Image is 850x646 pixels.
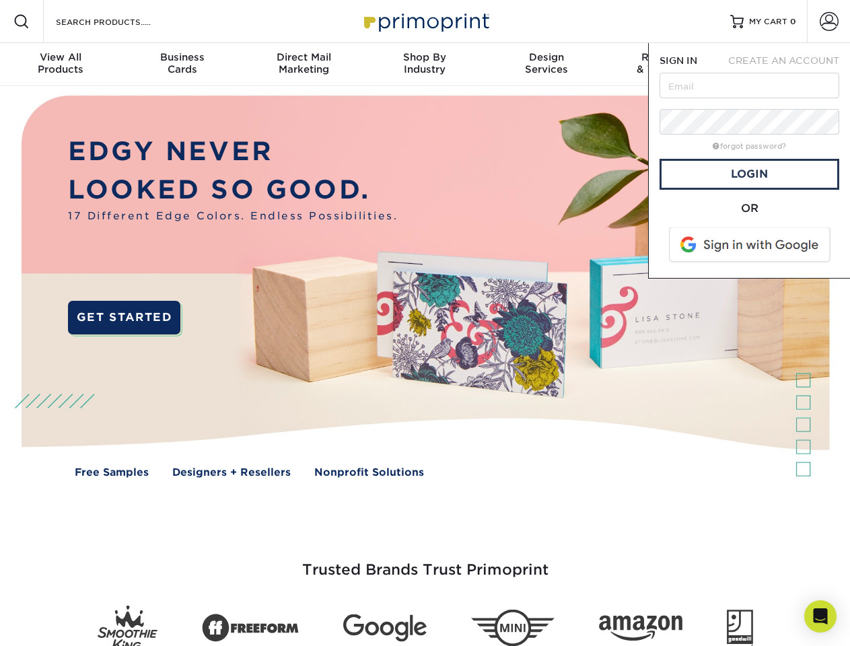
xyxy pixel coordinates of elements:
span: Shop By [364,51,485,63]
span: Business [121,51,242,63]
a: Login [660,159,839,190]
span: MY CART [749,16,787,28]
p: EDGY NEVER [68,133,398,171]
div: Industry [364,51,485,75]
span: Design [486,51,607,63]
span: CREATE AN ACCOUNT [728,55,839,66]
a: Resources& Templates [607,43,728,86]
span: Resources [607,51,728,63]
div: & Templates [607,51,728,75]
div: Cards [121,51,242,75]
div: Services [486,51,607,75]
img: Goodwill [727,610,753,646]
div: Open Intercom Messenger [804,600,837,633]
img: Primoprint [358,7,493,36]
a: BusinessCards [121,43,242,86]
span: 17 Different Edge Colors. Endless Possibilities. [68,209,398,224]
div: OR [660,201,839,217]
iframe: Google Customer Reviews [3,605,114,641]
div: Marketing [243,51,364,75]
a: Direct MailMarketing [243,43,364,86]
span: SIGN IN [660,55,697,66]
span: Direct Mail [243,51,364,63]
a: Nonprofit Solutions [314,465,424,480]
a: forgot password? [713,142,786,151]
a: GET STARTED [68,301,180,334]
span: 0 [790,17,796,26]
a: Shop ByIndustry [364,43,485,86]
img: Google [343,614,427,642]
a: DesignServices [486,43,607,86]
a: Free Samples [75,465,149,480]
input: Email [660,73,839,98]
p: LOOKED SO GOOD. [68,171,398,209]
a: Designers + Resellers [172,465,291,480]
input: SEARCH PRODUCTS..... [55,13,186,30]
h3: Trusted Brands Trust Primoprint [32,529,819,595]
img: Amazon [599,616,682,641]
